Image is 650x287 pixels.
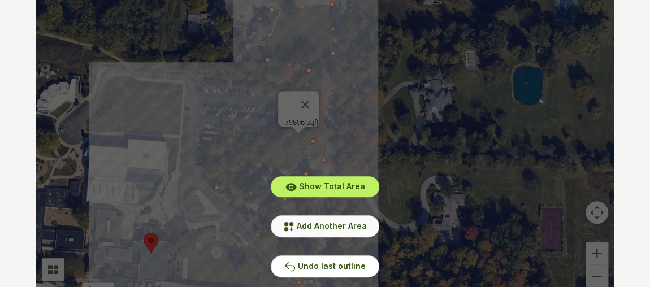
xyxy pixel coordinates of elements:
[299,181,365,191] span: Show Total Area
[271,176,379,197] button: Show Total Area
[297,221,367,231] span: Add Another Area
[271,215,379,237] button: Add Another Area
[271,255,379,277] button: Undo last outline
[298,261,366,271] span: Undo last outline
